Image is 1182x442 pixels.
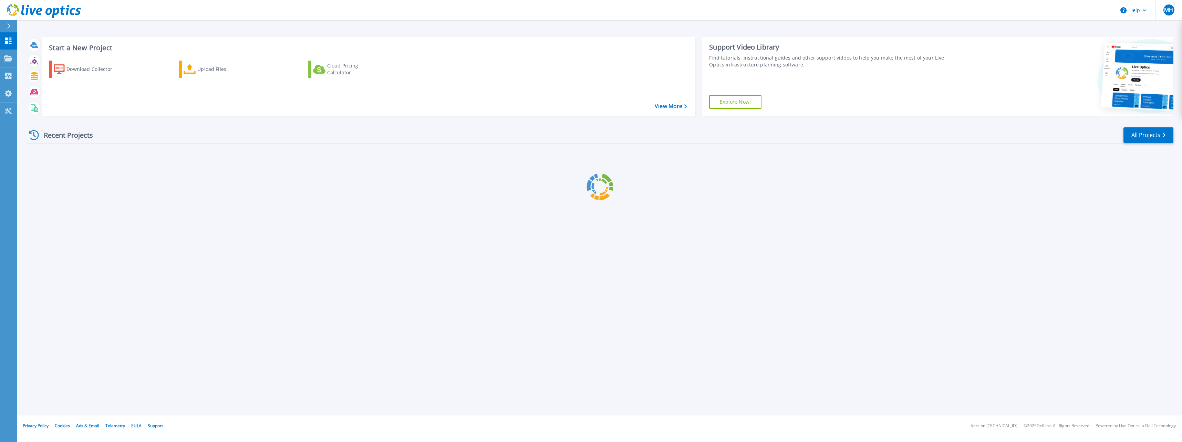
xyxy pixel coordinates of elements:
[49,44,686,52] h3: Start a New Project
[27,127,102,144] div: Recent Projects
[327,62,382,76] div: Cloud Pricing Calculator
[709,54,955,68] div: Find tutorials, instructional guides and other support videos to help you make the most of your L...
[179,61,256,78] a: Upload Files
[49,61,126,78] a: Download Collector
[131,423,142,429] a: EULA
[148,423,163,429] a: Support
[23,423,49,429] a: Privacy Policy
[709,95,761,109] a: Explore Now!
[55,423,70,429] a: Cookies
[76,423,99,429] a: Ads & Email
[709,43,955,52] div: Support Video Library
[1123,127,1173,143] a: All Projects
[308,61,385,78] a: Cloud Pricing Calculator
[105,423,125,429] a: Telemetry
[971,424,1017,428] li: Version: [TECHNICAL_ID]
[66,62,122,76] div: Download Collector
[1164,7,1173,13] span: MH
[1096,424,1176,428] li: Powered by Live Optics, a Dell Technology
[655,103,687,109] a: View More
[197,62,252,76] div: Upload Files
[1024,424,1089,428] li: © 2025 Dell Inc. All Rights Reserved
